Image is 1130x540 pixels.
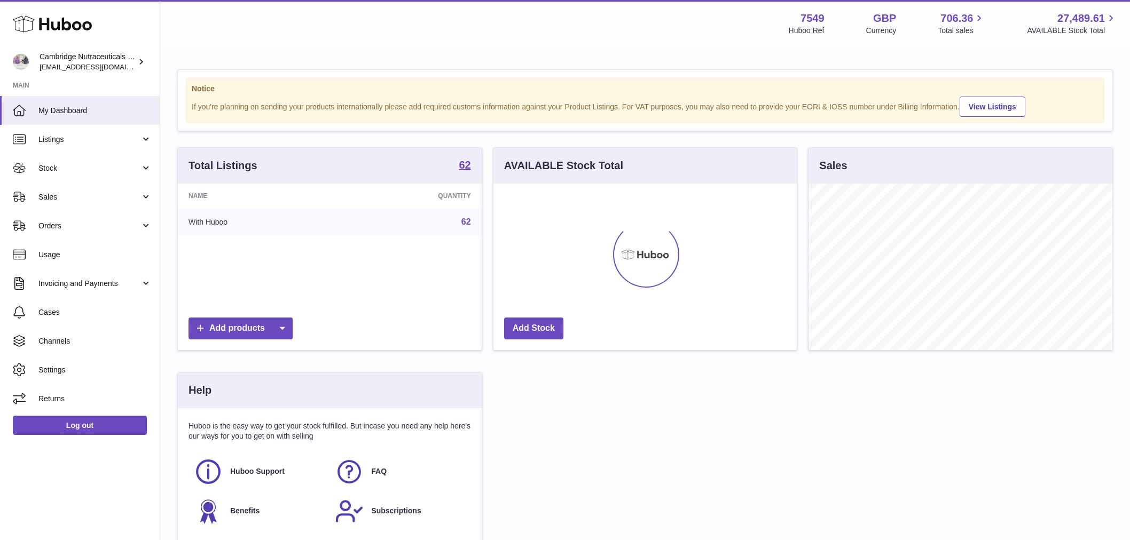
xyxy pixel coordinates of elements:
a: Add products [189,317,293,339]
span: [EMAIL_ADDRESS][DOMAIN_NAME] [40,62,157,71]
div: Currency [866,26,897,36]
span: My Dashboard [38,106,152,116]
a: Subscriptions [335,497,465,526]
div: Huboo Ref [789,26,825,36]
h3: Sales [819,158,847,173]
span: FAQ [371,466,387,477]
img: qvc@camnutra.com [13,54,29,70]
span: Returns [38,394,152,404]
h3: Help [189,383,211,398]
a: Benefits [194,497,324,526]
span: Listings [38,134,140,145]
span: Stock [38,163,140,173]
strong: 62 [459,160,470,170]
span: 706.36 [940,11,973,26]
a: 706.36 Total sales [938,11,985,36]
div: Cambridge Nutraceuticals Ltd [40,52,136,72]
strong: Notice [192,84,1098,94]
a: 27,489.61 AVAILABLE Stock Total [1027,11,1117,36]
a: 62 [461,217,471,226]
a: View Listings [960,97,1025,117]
p: Huboo is the easy way to get your stock fulfilled. But incase you need any help here's our ways f... [189,421,471,441]
a: Add Stock [504,317,563,339]
span: Orders [38,221,140,231]
h3: Total Listings [189,158,257,173]
th: Quantity [338,184,482,208]
a: 62 [459,160,470,172]
strong: 7549 [801,11,825,26]
div: If you're planning on sending your products internationally please add required customs informati... [192,95,1098,117]
span: Huboo Support [230,466,285,477]
span: Subscriptions [371,506,421,516]
span: Settings [38,365,152,375]
a: FAQ [335,457,465,486]
span: Usage [38,250,152,260]
h3: AVAILABLE Stock Total [504,158,623,173]
span: Channels [38,336,152,346]
span: Sales [38,192,140,202]
a: Huboo Support [194,457,324,486]
strong: GBP [873,11,896,26]
a: Log out [13,416,147,435]
span: Invoicing and Payments [38,279,140,289]
span: Benefits [230,506,260,516]
span: Cases [38,307,152,317]
span: Total sales [938,26,985,36]
span: AVAILABLE Stock Total [1027,26,1117,36]
th: Name [178,184,338,208]
span: 27,489.61 [1057,11,1105,26]
td: With Huboo [178,208,338,236]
